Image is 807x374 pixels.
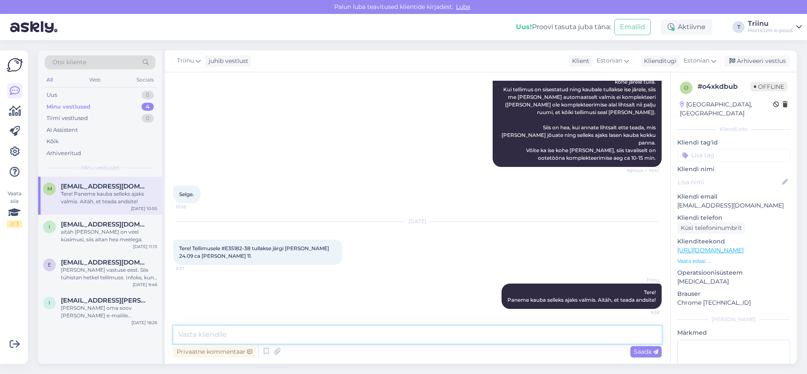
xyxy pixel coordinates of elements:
div: T [733,21,744,33]
span: i [49,224,50,230]
div: Tiimi vestlused [46,114,88,123]
span: Minu vestlused [81,164,119,172]
div: Küsi telefoninumbrit [677,222,745,234]
span: i [49,300,50,306]
p: Chrome [TECHNICAL_ID] [677,298,790,307]
div: Web [87,74,102,85]
span: E [48,262,51,268]
span: 10:55 [176,204,207,210]
span: Estonian [597,56,622,66]
div: # o4xkdbub [698,82,750,92]
div: [DATE] [173,218,662,225]
span: 9:37 [176,265,207,272]
div: Socials [135,74,155,85]
span: Estonian [684,56,709,66]
button: Emailid [614,19,651,35]
span: 9:38 [627,309,659,316]
div: Kliendi info [677,126,790,133]
div: Horticom e-pood [748,27,793,34]
span: M [47,186,52,192]
span: Luba [453,3,473,11]
img: Askly Logo [7,57,23,73]
div: Klient [569,57,589,66]
p: [MEDICAL_DATA] [677,277,790,286]
span: Offline [750,82,788,91]
span: ingridpugi@gail.com [61,297,149,304]
div: [DATE] 9:46 [133,281,157,288]
span: Selge. [179,191,194,197]
p: Märkmed [677,328,790,337]
div: [DATE] 11:13 [133,243,157,250]
div: Arhiveeritud [46,149,81,158]
a: [URL][DOMAIN_NAME] [677,246,744,254]
p: Vaata edasi ... [677,257,790,265]
div: aitäh [PERSON_NAME] on veel küsimusi, siis aitan hea meelega. [61,228,157,243]
p: Brauser [677,289,790,298]
input: Lisa nimi [678,177,780,187]
div: [PERSON_NAME] vastuse eest. Siis tühistan hetkel tellimuse. Infoks, kuna [PERSON_NAME] suvi oli t... [61,266,157,281]
div: Klienditugi [641,57,676,66]
span: Triinu [627,277,659,283]
div: Triinu [748,20,793,27]
p: Kliendi nimi [677,165,790,174]
a: TriinuHorticom e-pood [748,20,802,34]
div: 4 [142,103,154,111]
div: Proovi tasuta juba täna: [516,22,611,32]
div: Kõik [46,137,59,146]
div: Aktiivne [661,19,712,35]
input: Lisa tag [677,149,790,161]
p: Kliendi telefon [677,213,790,222]
div: [DATE] 18:26 [131,319,157,326]
div: Minu vestlused [46,103,90,111]
div: [PERSON_NAME] oma soov [PERSON_NAME] e-mailile [EMAIL_ADDRESS][DOMAIN_NAME] [61,304,157,319]
span: Otsi kliente [52,58,86,67]
span: Tere! Tellimusele #E35182-38 tullakse järgi [PERSON_NAME] 24.09 ca [PERSON_NAME] 11. [179,245,330,259]
div: 0 [142,91,154,99]
p: Operatsioonisüsteem [677,268,790,277]
div: Tere! Paneme kauba selleks ajaks valmis. Aitäh, et teada andsite! [61,190,157,205]
p: Kliendi tag'id [677,138,790,147]
div: [DATE] 10:55 [131,205,157,212]
span: Exiic24@gmail.com [61,259,149,266]
b: Uus! [516,23,532,31]
div: Privaatne kommentaar [173,346,256,358]
span: Marjaliisa.meriste@gmail.com [61,183,149,190]
div: [GEOGRAPHIC_DATA], [GEOGRAPHIC_DATA] [680,100,773,118]
div: Vaata siia [7,190,22,228]
div: 0 [142,114,154,123]
div: 2 / 3 [7,220,22,228]
p: Kliendi email [677,192,790,201]
span: o [684,85,688,91]
span: Saada [634,348,658,355]
span: Triinu [177,56,194,66]
div: [PERSON_NAME] [677,316,790,323]
p: Klienditeekond [677,237,790,246]
div: AI Assistent [46,126,78,134]
p: [EMAIL_ADDRESS][DOMAIN_NAME] [677,201,790,210]
span: Nähtud ✓ 10:41 [627,167,659,174]
span: info@vikatimees.eu [61,221,149,228]
div: juhib vestlust [205,57,248,66]
div: All [45,74,55,85]
div: Uus [46,91,57,99]
div: Arhiveeri vestlus [724,55,789,67]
